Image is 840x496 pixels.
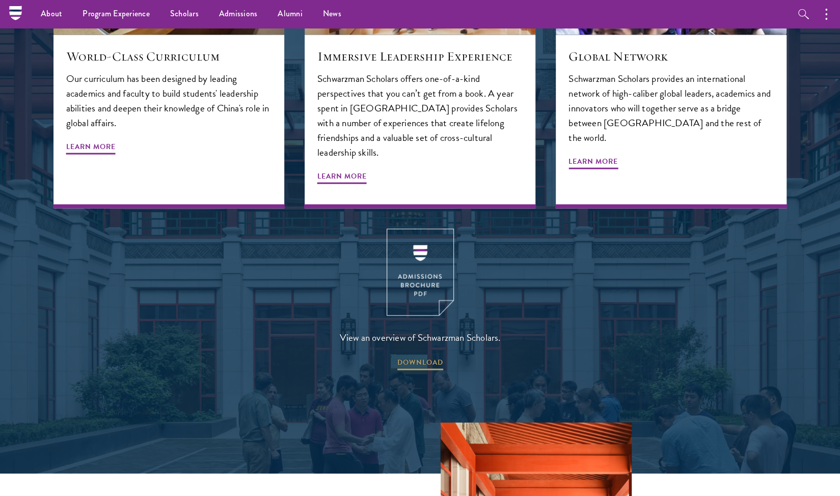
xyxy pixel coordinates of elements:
span: Learn More [317,170,367,186]
p: Our curriculum has been designed by leading academics and faculty to build students' leadership a... [66,71,272,130]
span: View an overview of Schwarzman Scholars. [340,329,501,346]
p: Schwarzman Scholars offers one-of-a-kind perspectives that you can’t get from a book. A year spen... [317,71,523,160]
span: DOWNLOAD [397,356,443,372]
h5: World-Class Curriculum [66,48,272,65]
span: Learn More [66,140,116,156]
span: Learn More [568,155,618,171]
h5: Global Network [568,48,774,65]
p: Schwarzman Scholars provides an international network of high-caliber global leaders, academics a... [568,71,774,145]
h5: Immersive Leadership Experience [317,48,523,65]
a: View an overview of Schwarzman Scholars. DOWNLOAD [340,229,501,372]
